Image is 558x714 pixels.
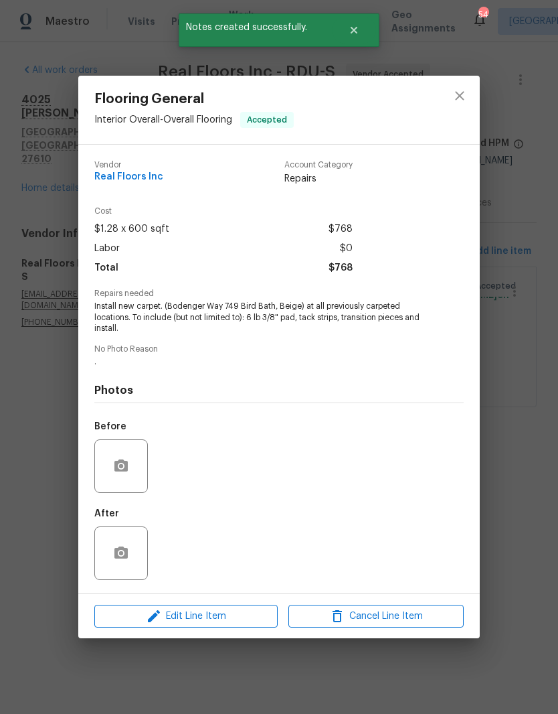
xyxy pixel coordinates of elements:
h5: Before [94,422,126,431]
span: Total [94,259,118,278]
button: Cancel Line Item [288,605,464,628]
span: $1.28 x 600 sqft [94,220,169,239]
div: 54 [478,8,488,21]
span: $0 [340,239,353,259]
button: close [444,80,476,112]
button: Close [332,17,376,44]
span: Repairs needed [94,289,464,298]
span: Edit Line Item [98,608,274,625]
span: Repairs [284,172,353,186]
h4: Photos [94,384,464,397]
span: Cancel Line Item [292,608,460,625]
span: No Photo Reason [94,345,464,354]
span: Real Floors Inc [94,172,163,182]
span: Flooring General [94,92,294,106]
span: . [94,356,427,368]
span: Accepted [242,113,292,127]
span: $768 [329,220,353,239]
span: $768 [329,259,353,278]
button: Edit Line Item [94,605,278,628]
span: Account Category [284,161,353,169]
span: Interior Overall - Overall Flooring [94,115,232,124]
span: Install new carpet. (Bodenger Way 749 Bird Bath, Beige) at all previously carpeted locations. To ... [94,301,427,334]
span: Cost [94,207,353,216]
span: Labor [94,239,120,259]
h5: After [94,509,119,518]
span: Notes created successfully. [179,13,332,42]
span: Vendor [94,161,163,169]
